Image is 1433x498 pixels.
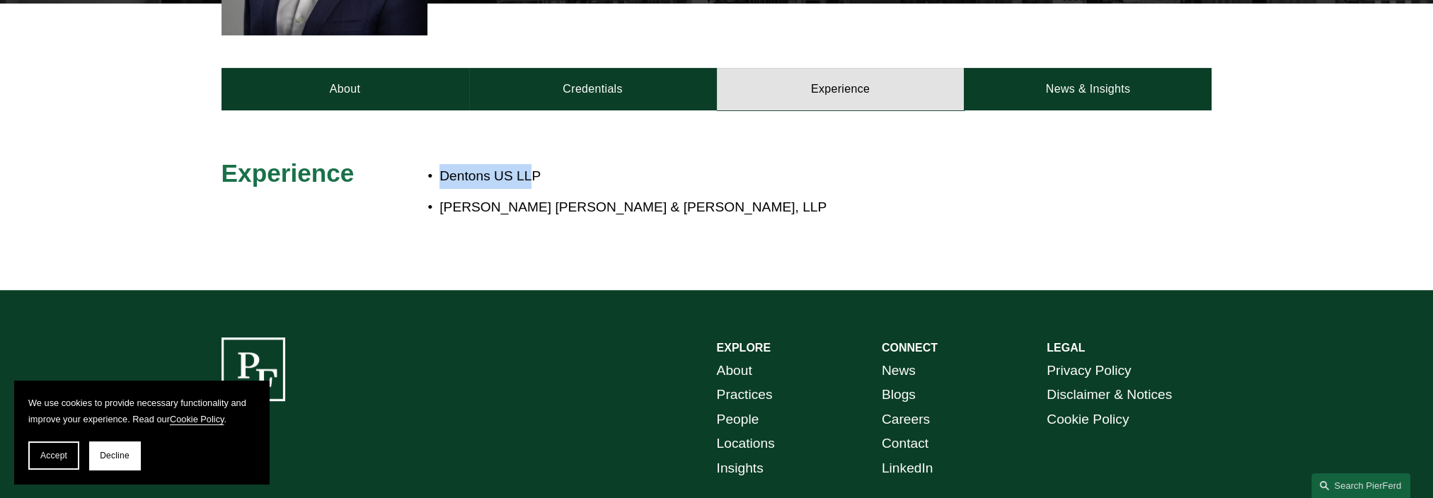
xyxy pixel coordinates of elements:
a: Careers [882,407,930,432]
a: About [221,68,469,110]
a: Cookie Policy [170,414,224,424]
span: Decline [100,451,130,461]
a: Credentials [469,68,717,110]
button: Accept [28,441,79,470]
strong: CONNECT [882,342,938,354]
a: Disclaimer & Notices [1047,383,1172,407]
strong: EXPLORE [717,342,771,354]
a: Contact [882,432,928,456]
a: People [717,407,759,432]
a: Search this site [1311,473,1410,498]
a: Cookie Policy [1047,407,1129,432]
a: Practices [717,383,773,407]
strong: LEGAL [1047,342,1085,354]
a: News & Insights [964,68,1212,110]
a: News [882,359,916,383]
span: Accept [40,451,67,461]
a: About [717,359,752,383]
a: Insights [717,456,764,481]
span: Experience [221,159,355,187]
section: Cookie banner [14,381,269,484]
a: LinkedIn [882,456,933,481]
a: Experience [717,68,965,110]
a: Privacy Policy [1047,359,1131,383]
p: Dentons US LLP [439,164,1088,189]
a: Locations [717,432,775,456]
p: [PERSON_NAME] [PERSON_NAME] & [PERSON_NAME], LLP [439,195,1088,220]
p: We use cookies to provide necessary functionality and improve your experience. Read our . [28,395,255,427]
a: Blogs [882,383,916,407]
button: Decline [89,441,140,470]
